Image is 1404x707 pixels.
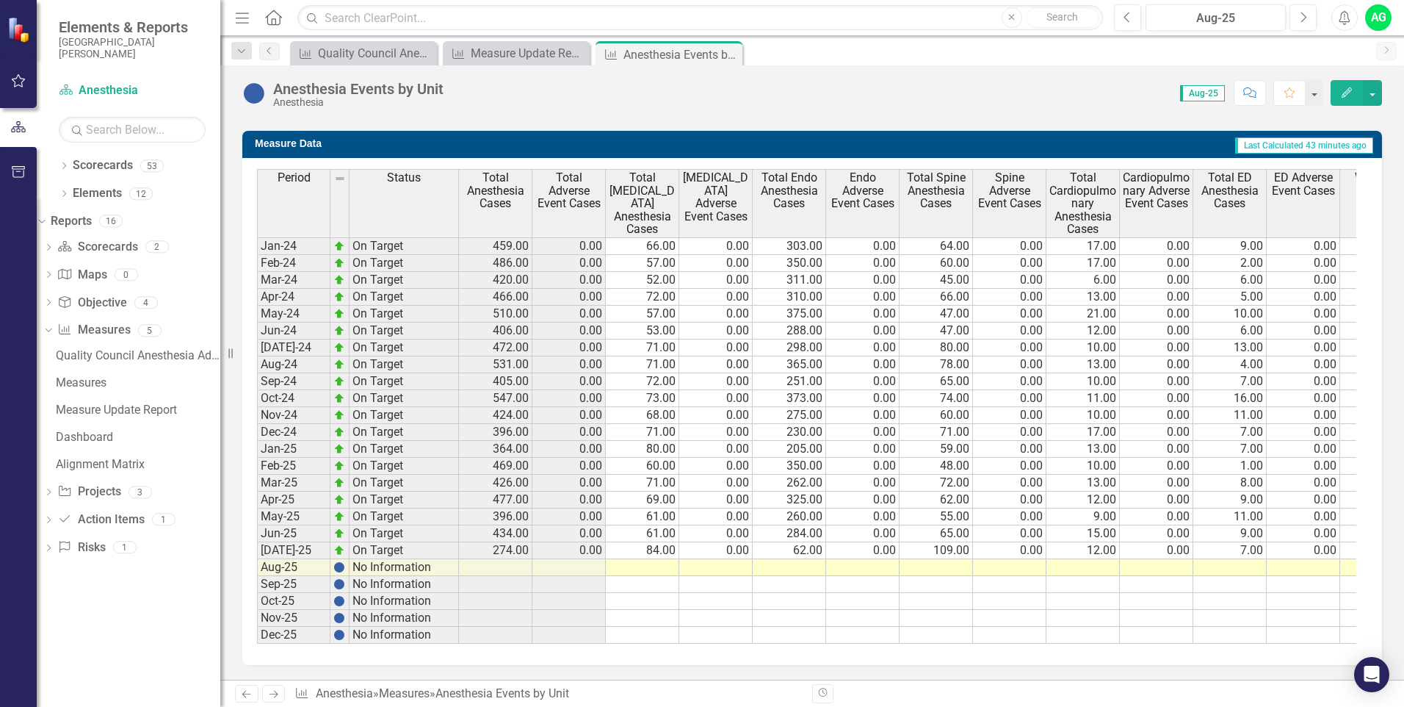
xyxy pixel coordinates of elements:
td: 0.00 [679,390,753,407]
td: 0.00 [826,441,900,458]
td: 0.00 [1120,306,1193,323]
td: 66.00 [900,289,973,306]
td: 364.00 [459,441,532,458]
td: 0.00 [532,458,606,475]
td: 0.00 [826,424,900,441]
td: 0.00 [679,407,753,424]
td: 72.00 [606,373,679,390]
td: 350.00 [753,255,826,272]
td: 0.00 [973,255,1046,272]
td: 4.00 [1193,356,1267,373]
td: Jan-25 [257,441,330,458]
td: On Target [350,475,459,492]
td: 365.00 [753,356,826,373]
a: Scorecards [57,239,137,256]
div: Measure Update Report [471,44,586,62]
td: 71.00 [606,356,679,373]
td: 0.00 [826,458,900,475]
td: 0.00 [1120,356,1193,373]
td: On Target [350,306,459,323]
td: May-24 [257,306,330,323]
td: 9.00 [1193,237,1267,255]
button: AG [1365,4,1392,31]
input: Search ClearPoint... [297,5,1103,31]
td: 0.00 [1267,323,1340,340]
td: 7.00 [1193,441,1267,458]
div: Alignment Matrix [56,458,220,471]
td: 0.00 [532,306,606,323]
td: 0.00 [532,323,606,340]
td: On Target [350,458,459,475]
td: 59.00 [900,441,973,458]
td: 0.00 [1267,407,1340,424]
button: Aug-25 [1146,4,1286,31]
td: 0.00 [679,458,753,475]
td: 5.00 [1193,289,1267,306]
img: zOikAAAAAElFTkSuQmCC [333,240,345,252]
td: 71.00 [900,424,973,441]
td: 0.00 [532,525,606,542]
td: 0.00 [826,509,900,525]
td: Apr-24 [257,289,330,306]
td: 0.00 [532,407,606,424]
td: Apr-25 [257,492,330,509]
td: 0.00 [679,509,753,525]
td: 0.00 [973,356,1046,373]
img: zOikAAAAAElFTkSuQmCC [333,443,345,455]
div: Quality Council Anesthesia Adverse Events [56,349,220,362]
td: 48.00 [900,458,973,475]
td: 71.00 [606,475,679,492]
td: 80.00 [900,340,973,356]
td: 275.00 [753,407,826,424]
span: Search [1046,11,1078,23]
td: On Target [350,525,459,542]
td: Mar-25 [257,475,330,492]
td: 80.00 [606,441,679,458]
td: 0.00 [826,407,900,424]
td: 486.00 [459,255,532,272]
td: 298.00 [753,340,826,356]
td: 47.00 [900,323,973,340]
td: 0.00 [826,475,900,492]
td: 13.00 [1193,340,1267,356]
td: 251.00 [753,373,826,390]
img: zOikAAAAAElFTkSuQmCC [333,308,345,320]
td: 459.00 [459,237,532,255]
td: 466.00 [459,289,532,306]
a: Objective [57,295,126,312]
td: 288.00 [753,323,826,340]
td: 0.00 [1120,475,1193,492]
td: 0.00 [679,492,753,509]
img: zOikAAAAAElFTkSuQmCC [333,291,345,303]
td: On Target [350,356,459,373]
td: 62.00 [900,492,973,509]
td: 0.00 [679,289,753,306]
a: Measures [52,371,220,395]
td: 0.00 [1267,458,1340,475]
a: Measures [57,322,130,339]
a: Measure Update Report [446,44,586,62]
td: On Target [350,407,459,424]
td: 65.00 [900,373,973,390]
td: 60.00 [900,255,973,272]
td: 406.00 [459,323,532,340]
td: 45.00 [900,272,973,289]
td: 2.00 [1193,255,1267,272]
td: 0.00 [826,373,900,390]
td: 0.00 [1267,272,1340,289]
td: 10.00 [1046,340,1120,356]
td: 325.00 [753,492,826,509]
td: 0.00 [1267,373,1340,390]
td: 0.00 [532,424,606,441]
td: 0.00 [679,441,753,458]
td: 434.00 [459,525,532,542]
td: 11.00 [1193,509,1267,525]
td: Feb-25 [257,458,330,475]
td: 424.00 [459,407,532,424]
a: Alignment Matrix [52,453,220,476]
a: Dashboard [52,426,220,449]
td: Aug-24 [257,356,330,373]
td: 469.00 [459,458,532,475]
td: 0.00 [1267,509,1340,525]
